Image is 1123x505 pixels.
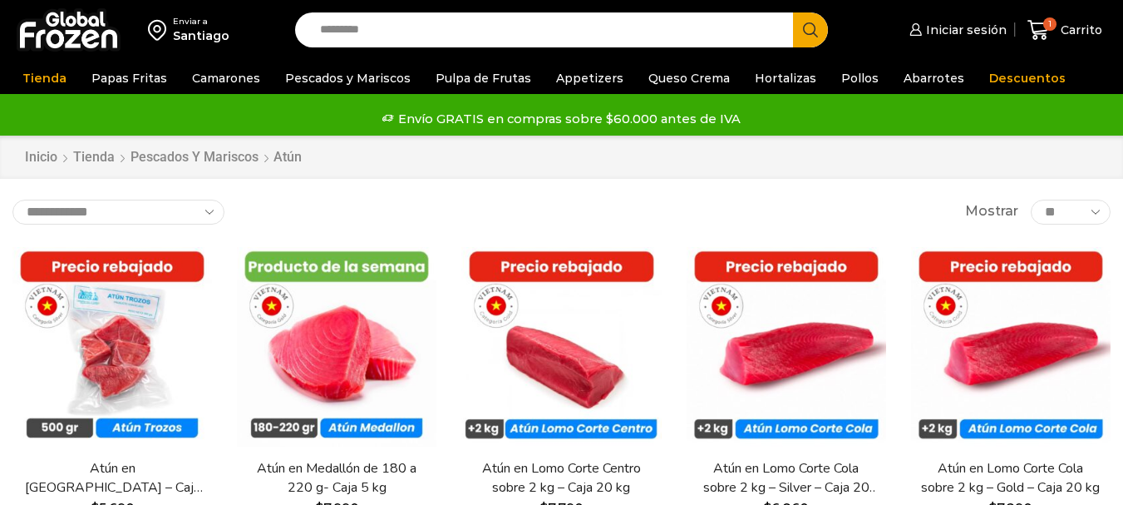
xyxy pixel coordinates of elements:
a: Pulpa de Frutas [427,62,539,94]
a: Tienda [14,62,75,94]
a: Iniciar sesión [905,13,1007,47]
a: Pescados y Mariscos [130,148,259,167]
div: Santiago [173,27,229,44]
a: Atún en Lomo Corte Cola sobre 2 kg – Silver – Caja 20 kg [697,459,876,498]
a: Papas Fritas [83,62,175,94]
a: Abarrotes [895,62,973,94]
a: Pollos [833,62,887,94]
a: Camarones [184,62,268,94]
a: Atún en [GEOGRAPHIC_DATA] – Caja 10 kg [22,459,202,498]
a: Tienda [72,148,116,167]
select: Pedido de la tienda [12,200,224,225]
a: Hortalizas [746,62,825,94]
a: 1 Carrito [1023,11,1106,50]
span: 1 [1043,17,1057,31]
h1: Atún [273,149,302,165]
div: Enviar a [173,16,229,27]
a: Atún en Lomo Corte Centro sobre 2 kg – Caja 20 kg [471,459,651,498]
button: Search button [793,12,828,47]
a: Descuentos [981,62,1074,94]
a: Atún en Medallón de 180 a 220 g- Caja 5 kg [247,459,426,498]
a: Appetizers [548,62,632,94]
a: Atún en Lomo Corte Cola sobre 2 kg – Gold – Caja 20 kg [921,459,1101,498]
nav: Breadcrumb [24,148,302,167]
a: Inicio [24,148,58,167]
span: Mostrar [965,202,1018,221]
span: Carrito [1057,22,1102,38]
span: Iniciar sesión [922,22,1007,38]
a: Pescados y Mariscos [277,62,419,94]
img: address-field-icon.svg [148,16,173,44]
a: Queso Crema [640,62,738,94]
